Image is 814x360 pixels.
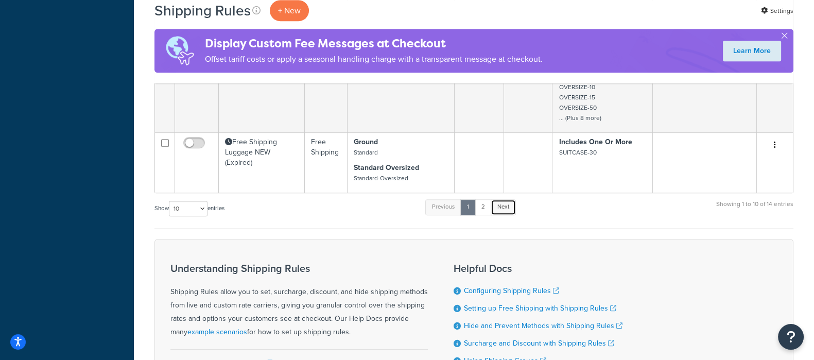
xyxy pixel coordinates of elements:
button: Open Resource Center [778,324,804,350]
img: duties-banner-06bc72dcb5fe05cb3f9472aba00be2ae8eb53ab6f0d8bb03d382ba314ac3c341.png [154,29,205,73]
div: Shipping Rules allow you to set, surcharge, discount, and hide shipping methods from live and cus... [170,263,428,339]
h3: Helpful Docs [454,263,622,274]
strong: Ground [354,136,378,147]
td: Free Shipping [305,132,348,193]
h1: Shipping Rules [154,1,251,21]
strong: Includes One Or More [559,136,632,147]
strong: Standard Oversized [354,162,419,173]
a: Previous [425,199,461,215]
small: Standard-Oversized [354,174,408,183]
a: Settings [761,4,793,18]
a: Hide and Prevent Methods with Shipping Rules [464,320,622,331]
small: OVERSIZE-5 OVERSIZE-10 OVERSIZE-15 OVERSIZE-50 ... (Plus 8 more) [559,72,601,123]
a: 1 [460,199,476,215]
a: example scenarios [187,327,247,337]
a: Configuring Shipping Rules [464,285,559,296]
a: Surcharge and Discount with Shipping Rules [464,338,614,349]
td: FREE SHIPPING NO THRESHOLD (Expired) [219,57,305,132]
td: Free Shipping [305,57,348,132]
small: Standard [354,148,378,157]
label: Show entries [154,201,224,216]
h4: Display Custom Fee Messages at Checkout [205,35,543,52]
h3: Understanding Shipping Rules [170,263,428,274]
div: Showing 1 to 10 of 14 entries [716,198,793,220]
a: Setting up Free Shipping with Shipping Rules [464,303,616,314]
p: Offset tariff costs or apply a seasonal handling charge with a transparent message at checkout. [205,52,543,66]
a: Next [491,199,516,215]
a: 2 [475,199,492,215]
td: Free Shipping Luggage NEW (Expired) [219,132,305,193]
a: Learn More [723,41,781,61]
select: Showentries [169,201,207,216]
small: SUITCASE-30 [559,148,596,157]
